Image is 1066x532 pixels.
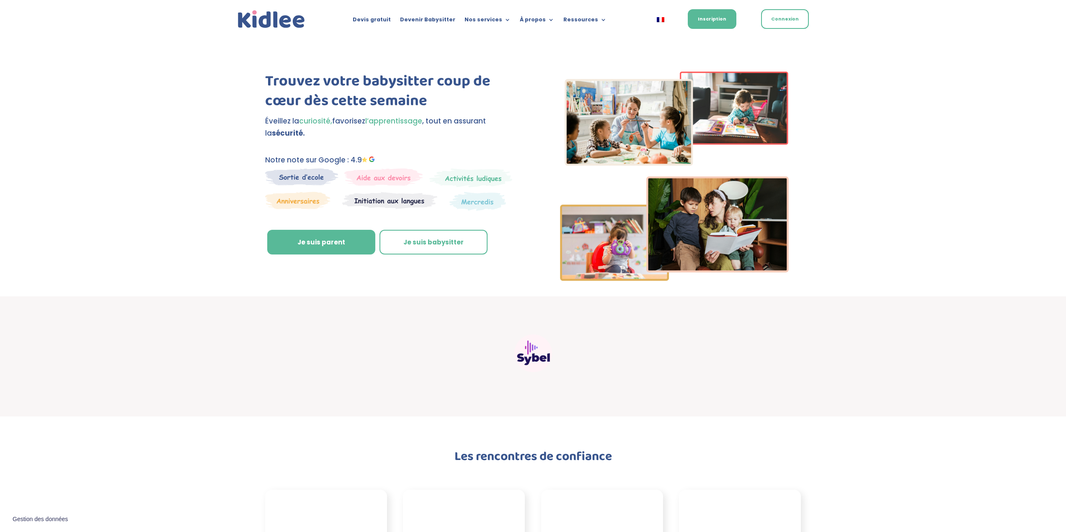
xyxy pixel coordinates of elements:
img: Sortie decole [265,168,338,185]
h2: Les rencontres de confiance [307,450,759,467]
img: Mercredi [429,168,512,188]
a: Connexion [761,9,809,29]
img: Thematique [449,192,506,211]
span: l’apprentissage [365,116,422,126]
img: Imgs-2 [560,72,789,281]
h1: Trouvez votre babysitter coup de cœur dès cette semaine [265,72,519,115]
a: Je suis babysitter [379,230,488,255]
a: Devenir Babysitter [400,17,455,26]
img: Français [657,17,664,22]
p: Notre note sur Google : 4.9 [265,154,519,166]
a: Je suis parent [267,230,375,255]
a: Devis gratuit [353,17,391,26]
p: Éveillez la favorisez , tout en assurant la [265,115,519,139]
a: Ressources [563,17,607,26]
a: Inscription [688,9,736,29]
img: weekends [344,168,423,186]
img: Anniversaire [265,192,330,209]
a: Nos services [465,17,511,26]
strong: sécurité. [272,128,305,138]
a: À propos [520,17,554,26]
img: Atelier thematique [342,192,437,209]
img: Sybel [514,334,552,372]
img: logo_kidlee_bleu [236,8,307,31]
span: Gestion des données [13,516,68,523]
span: curiosité, [299,116,332,126]
a: Kidlee Logo [236,8,307,31]
button: Gestion des données [8,511,73,528]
